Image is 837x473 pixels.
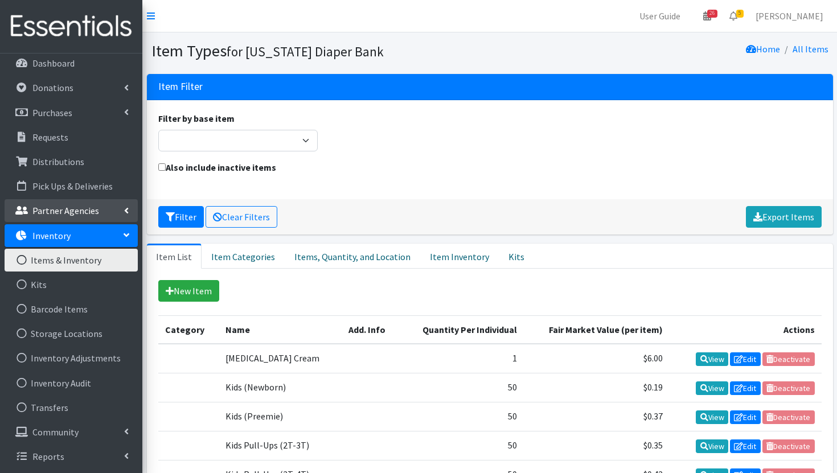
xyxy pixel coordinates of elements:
th: Category [158,315,219,344]
th: Fair Market Value (per item) [524,315,670,344]
a: Kits [5,273,138,296]
p: Reports [32,451,64,462]
a: Clear Filters [206,206,277,228]
a: Donations [5,76,138,99]
td: 1 [400,344,524,373]
a: Pick Ups & Deliveries [5,175,138,198]
a: New Item [158,280,219,302]
a: User Guide [630,5,690,27]
td: Kids Pull-Ups (2T-3T) [219,431,342,460]
p: Inventory [32,230,71,241]
a: Reports [5,445,138,468]
a: Items & Inventory [5,249,138,272]
a: Storage Locations [5,322,138,345]
th: Name [219,315,342,344]
a: Edit [730,352,761,366]
th: Quantity Per Individual [400,315,524,344]
td: $0.19 [524,373,670,402]
td: 50 [400,431,524,460]
p: Donations [32,82,73,93]
p: Purchases [32,107,72,118]
a: Barcode Items [5,298,138,320]
a: Requests [5,126,138,149]
a: View [696,352,728,366]
a: Export Items [746,206,822,228]
p: Community [32,426,79,438]
a: View [696,439,728,453]
a: View [696,410,728,424]
p: Requests [32,131,68,143]
a: Edit [730,381,761,395]
span: 26 [707,10,717,18]
td: Kids (Preemie) [219,402,342,431]
h3: Item Filter [158,81,203,93]
a: Inventory [5,224,138,247]
td: [MEDICAL_DATA] Cream [219,344,342,373]
a: View [696,381,728,395]
a: Dashboard [5,52,138,75]
a: Kits [499,244,534,269]
a: Item List [147,244,202,269]
p: Pick Ups & Deliveries [32,180,113,192]
a: Edit [730,410,761,424]
label: Also include inactive items [158,161,276,174]
td: $0.37 [524,402,670,431]
td: 50 [400,402,524,431]
p: Dashboard [32,57,75,69]
th: Add. Info [342,315,400,344]
a: Item Categories [202,244,285,269]
a: [PERSON_NAME] [746,5,832,27]
a: Community [5,421,138,443]
button: Filter [158,206,204,228]
a: Partner Agencies [5,199,138,222]
small: for [US_STATE] Diaper Bank [227,43,384,60]
p: Distributions [32,156,84,167]
a: Distributions [5,150,138,173]
td: $0.35 [524,431,670,460]
td: 50 [400,373,524,402]
label: Filter by base item [158,112,235,125]
a: Item Inventory [420,244,499,269]
h1: Item Types [151,41,486,61]
th: Actions [670,315,821,344]
a: Inventory Adjustments [5,347,138,369]
a: 26 [694,5,720,27]
p: Partner Agencies [32,205,99,216]
td: Kids (Newborn) [219,373,342,402]
a: Items, Quantity, and Location [285,244,420,269]
a: All Items [793,43,828,55]
span: 5 [736,10,744,18]
a: Edit [730,439,761,453]
a: Inventory Audit [5,372,138,394]
td: $6.00 [524,344,670,373]
input: Also include inactive items [158,163,166,171]
img: HumanEssentials [5,7,138,46]
a: Home [746,43,780,55]
a: Purchases [5,101,138,124]
a: Transfers [5,396,138,419]
a: 5 [720,5,746,27]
